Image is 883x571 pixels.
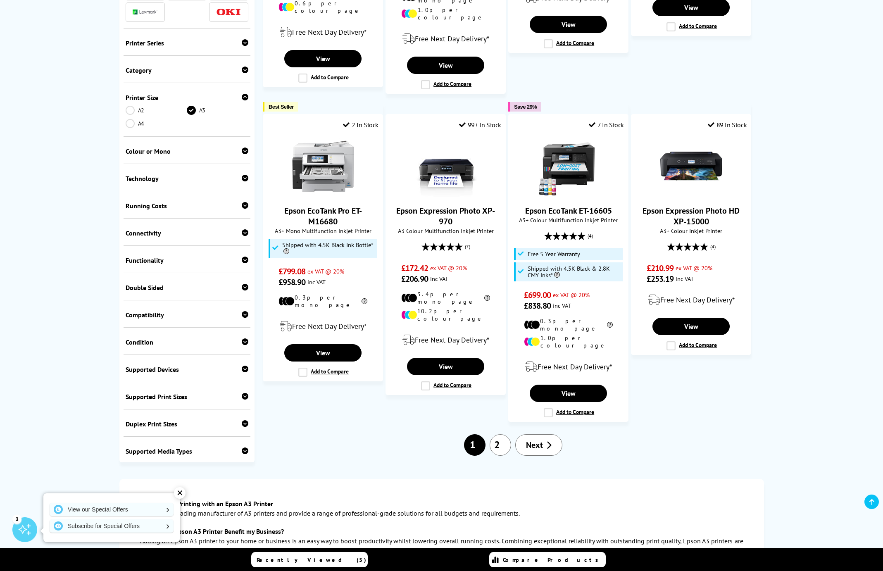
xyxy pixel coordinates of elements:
[126,338,249,346] div: Condition
[298,368,349,377] label: Add to Compare
[401,290,490,305] li: 3.4p per mono page
[126,256,249,264] div: Functionality
[292,135,354,197] img: Epson EcoTank Pro ET-M16680
[508,102,541,112] button: Save 29%
[513,216,624,224] span: A3+ Colour Multifunction Inkjet Printer
[284,205,362,227] a: Epson EcoTank Pro ET-M16680
[126,420,249,428] div: Duplex Print Sizes
[465,239,470,255] span: (7)
[50,519,174,533] a: Subscribe for Special Offers
[525,205,612,216] a: Epson EcoTank ET-16605
[257,556,367,564] span: Recently Viewed (5)
[514,104,537,110] span: Save 29%
[710,239,716,255] span: (4)
[140,500,743,508] h3: Elevate Your Printing with an Epson A3 Printer
[524,290,551,300] span: £699.00
[390,328,501,352] div: modal_delivery
[187,106,248,115] a: A3
[666,341,717,350] label: Add to Compare
[292,190,354,199] a: Epson EcoTank Pro ET-M16680
[588,228,593,244] span: (4)
[553,302,571,309] span: inc VAT
[133,10,157,14] img: Lexmark
[666,22,717,31] label: Add to Compare
[513,355,624,378] div: modal_delivery
[526,440,543,450] span: Next
[544,408,594,417] label: Add to Compare
[407,358,484,375] a: View
[524,317,613,332] li: 0.3p per mono page
[284,50,361,67] a: View
[524,300,551,311] span: £838.80
[269,104,294,110] span: Best Seller
[126,39,249,47] div: Printer Series
[126,106,187,115] a: A2
[126,365,249,374] div: Supported Devices
[515,434,562,456] a: Next
[267,315,378,338] div: modal_delivery
[140,508,743,519] p: Epson are a leading manufacturer of A3 printers and provide a range of professional-grade solutio...
[12,514,21,523] div: 3
[401,274,428,284] span: £206.90
[126,119,187,128] a: A4
[538,135,600,197] img: Epson EcoTank ET-16605
[278,294,367,309] li: 0.3p per mono page
[284,344,361,362] a: View
[415,190,477,199] a: Epson Expression Photo XP-970
[430,264,467,272] span: ex VAT @ 20%
[263,102,298,112] button: Best Seller
[643,205,740,227] a: Epson Expression Photo HD XP-15000
[459,121,501,129] div: 99+ In Stock
[401,263,428,274] span: £172.42
[544,39,594,48] label: Add to Compare
[216,9,241,16] img: OKI
[430,275,448,283] span: inc VAT
[528,265,621,278] span: Shipped with 4.5K Black & 2.8K CMY Inks*
[676,275,694,283] span: inc VAT
[635,288,747,312] div: modal_delivery
[401,307,490,322] li: 10.2p per colour page
[530,16,607,33] a: View
[251,552,368,567] a: Recently Viewed (5)
[343,121,378,129] div: 2 In Stock
[126,283,249,292] div: Double Sided
[126,66,249,74] div: Category
[538,190,600,199] a: Epson EcoTank ET-16605
[307,278,326,286] span: inc VAT
[216,7,241,17] a: OKI
[421,381,471,390] label: Add to Compare
[421,80,471,89] label: Add to Compare
[126,202,249,210] div: Running Costs
[133,7,157,17] a: Lexmark
[589,121,624,129] div: 7 In Stock
[126,229,249,237] div: Connectivity
[489,552,606,567] a: Compare Products
[126,147,249,155] div: Colour or Mono
[396,205,495,227] a: Epson Expression Photo XP-970
[50,503,174,516] a: View our Special Offers
[126,174,249,183] div: Technology
[401,6,490,21] li: 1.0p per colour page
[126,311,249,319] div: Compatibility
[676,264,712,272] span: ex VAT @ 20%
[140,527,743,535] h3: How can an Epson A3 Printer Benefit my Business?
[708,121,747,129] div: 89 In Stock
[660,190,722,199] a: Epson Expression Photo HD XP-15000
[503,556,603,564] span: Compare Products
[652,318,729,335] a: View
[174,487,186,499] div: ✕
[530,385,607,402] a: View
[267,21,378,44] div: modal_delivery
[126,447,249,455] div: Supported Media Types
[126,393,249,401] div: Supported Print Sizes
[282,242,376,255] span: Shipped with 4.5K Black Ink Bottle*
[415,135,477,197] img: Epson Expression Photo XP-970
[490,434,511,456] a: 2
[647,274,674,284] span: £253.19
[298,74,349,83] label: Add to Compare
[528,251,580,257] span: Free 5 Year Warranty
[307,267,344,275] span: ex VAT @ 20%
[524,334,613,349] li: 1.0p per colour page
[278,266,305,277] span: £799.08
[140,535,743,558] p: Adding an Epson A3 printer to your home or business is an easy way to boost productivity whilst l...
